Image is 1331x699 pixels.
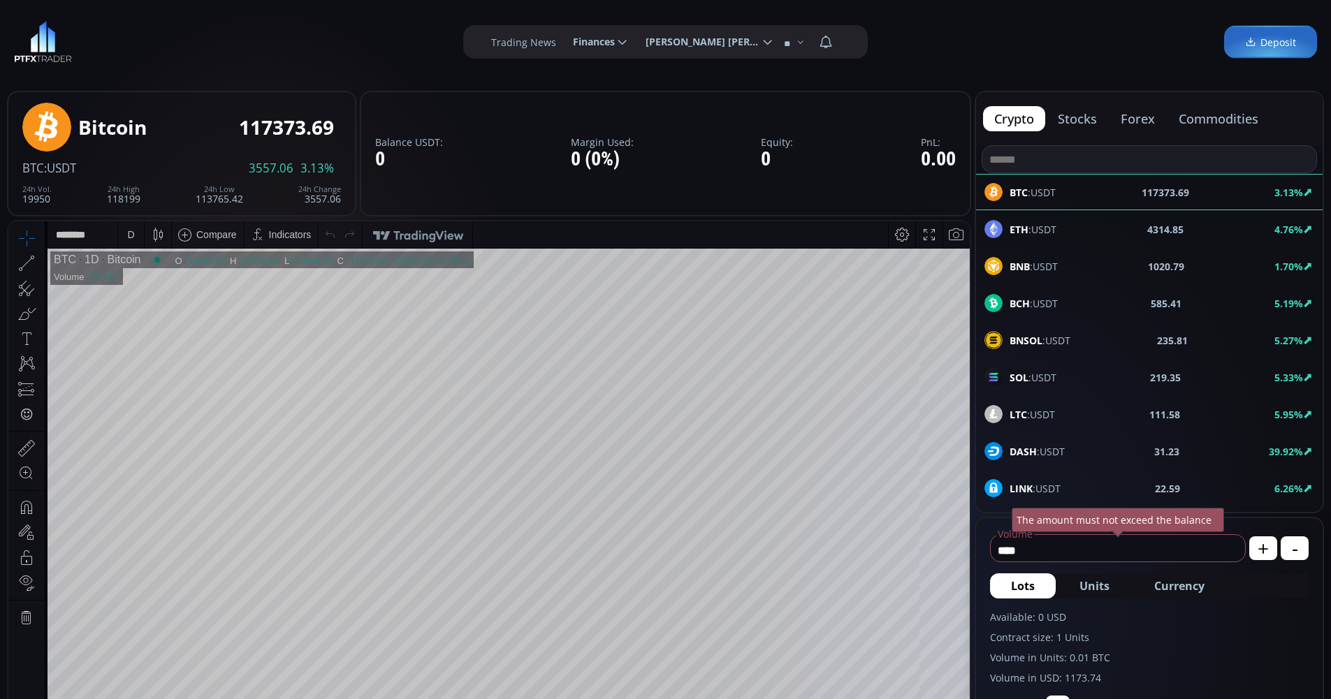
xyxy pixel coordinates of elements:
[1010,444,1065,459] span: :USDT
[921,149,956,170] div: 0.00
[990,610,1309,624] label: Available: 0 USD
[921,137,956,147] label: PnL:
[761,149,793,170] div: 0
[22,185,52,193] div: 24h Vol.
[158,612,169,624] div: 1d
[249,162,293,175] span: 3557.06
[298,185,341,204] div: 3557.06
[1011,577,1035,594] span: Lots
[1010,370,1056,385] span: :USDT
[119,8,126,19] div: D
[107,185,140,204] div: 118199
[1133,573,1225,598] button: Currency
[196,185,243,193] div: 24h Low
[44,160,76,176] span: :USDT
[887,605,907,631] div: Toggle Percentage
[68,32,90,45] div: 1D
[1150,370,1181,385] b: 219.35
[1010,407,1055,422] span: :USDT
[22,185,52,204] div: 19950
[1245,35,1296,50] span: Deposit
[32,572,38,591] div: Hide Drawings Toolbar
[91,612,104,624] div: 3m
[983,106,1045,131] button: crypto
[336,34,379,45] div: 117373.69
[276,34,282,45] div: L
[1274,223,1303,236] b: 4.76%
[196,185,243,204] div: 113765.42
[187,605,210,631] div: Go to
[1281,536,1309,560] button: -
[1155,481,1180,496] b: 22.59
[1274,297,1303,310] b: 5.19%
[636,28,760,56] span: [PERSON_NAME] [PERSON_NAME]
[1249,536,1277,560] button: +
[990,573,1056,598] button: Lots
[1154,577,1205,594] span: Currency
[1010,371,1028,384] b: SOL
[1010,260,1030,273] b: BNB
[239,117,334,138] div: 117373.69
[1079,577,1110,594] span: Units
[375,149,443,170] div: 0
[797,605,874,631] button: 19:12:14 (UTC)
[188,8,228,19] div: Compare
[375,137,443,147] label: Balance USDT:
[1147,222,1184,237] b: 4314.85
[1012,508,1224,532] div: The amount must not exceed the balance
[1224,26,1317,59] a: Deposit
[1010,296,1058,311] span: :USDT
[78,117,147,138] div: Bitcoin
[1010,445,1037,458] b: DASH
[1059,573,1130,598] button: Units
[1151,296,1181,311] b: 585.41
[50,612,61,624] div: 5y
[138,612,149,624] div: 5d
[45,32,68,45] div: BTC
[221,34,228,45] div: H
[1274,482,1303,495] b: 6.26%
[1010,222,1056,237] span: :USDT
[1010,259,1058,274] span: :USDT
[166,34,174,45] div: O
[282,34,324,45] div: 113966.67
[571,137,634,147] label: Margin Used:
[14,21,72,63] img: LOGO
[1157,333,1188,348] b: 235.81
[1149,407,1180,422] b: 111.58
[491,35,556,50] label: Trading News
[13,186,24,200] div: 
[761,137,793,147] label: Equity:
[1010,408,1027,421] b: LTC
[114,612,127,624] div: 1m
[1010,482,1033,495] b: LINK
[143,32,155,45] div: Market open
[935,612,954,624] div: auto
[22,160,44,176] span: BTC
[1274,334,1303,347] b: 5.27%
[261,8,303,19] div: Indicators
[1010,334,1042,347] b: BNSOL
[1010,223,1028,236] b: ETH
[907,605,930,631] div: Toggle Log Scale
[1010,333,1070,348] span: :USDT
[300,162,334,175] span: 3.13%
[990,630,1309,645] label: Contract size: 1 Units
[1274,408,1303,421] b: 5.95%
[81,50,110,61] div: 17.18K
[1110,106,1166,131] button: forex
[1047,106,1108,131] button: stocks
[1154,444,1179,459] b: 31.23
[1148,259,1184,274] b: 1020.79
[1168,106,1270,131] button: commodities
[1274,371,1303,384] b: 5.33%
[90,32,132,45] div: Bitcoin
[107,185,140,193] div: 24h High
[571,149,634,170] div: 0 (0%)
[329,34,336,45] div: C
[1010,297,1030,310] b: BCH
[990,670,1309,685] label: Volume in USD: 1173.74
[228,34,271,45] div: 118199.00
[990,650,1309,665] label: Volume in Units: 0.01 BTC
